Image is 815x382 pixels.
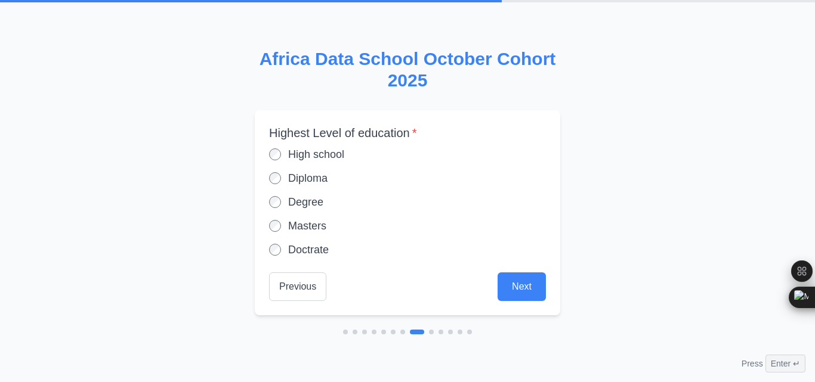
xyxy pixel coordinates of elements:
label: Masters [288,218,326,234]
div: Press [742,355,805,372]
button: Next [498,272,546,301]
label: Diploma [288,170,328,187]
span: Enter ↵ [765,355,805,372]
label: Doctrate [288,241,329,258]
label: High school [288,146,344,163]
button: Previous [269,272,326,301]
h2: Africa Data School October Cohort 2025 [255,48,560,91]
label: Degree [288,194,323,210]
label: Highest Level of education [269,125,546,141]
